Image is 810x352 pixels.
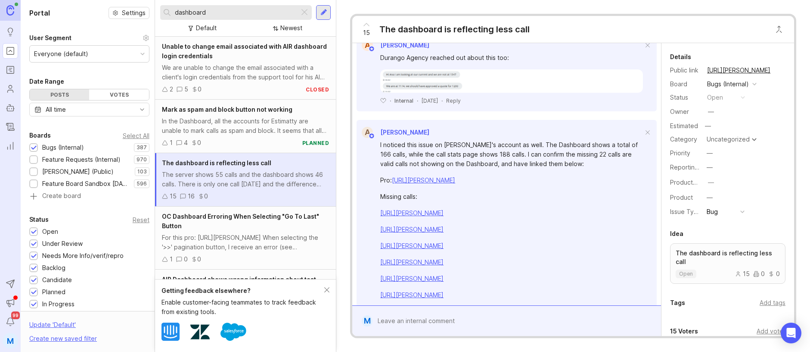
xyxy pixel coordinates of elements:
[29,193,149,201] a: Create board
[184,138,188,148] div: 4
[3,333,18,349] button: M
[162,106,292,113] span: Mark as spam and block button not working
[137,180,147,187] p: 596
[362,127,373,138] div: A
[670,229,683,239] div: Idea
[363,28,370,38] span: 15
[6,5,14,15] img: Canny Home
[670,298,685,308] div: Tags
[170,192,177,201] div: 15
[707,136,750,142] div: Uncategorized
[422,97,438,104] span: [DATE]
[3,100,18,116] a: Autopilot
[184,255,188,264] div: 0
[380,226,444,233] a: [URL][PERSON_NAME]
[670,135,700,144] div: Category
[380,209,444,217] a: [URL][PERSON_NAME]
[42,251,124,261] div: Needs More Info/verif/repro
[753,271,765,277] div: 0
[760,298,785,308] div: Add tags
[670,79,700,89] div: Board
[369,132,375,139] img: member badge
[707,93,723,102] div: open
[162,63,329,82] div: We are unable to change the email associated with a client's login credentials from the support t...
[162,276,316,292] span: AIR Dashboard shows wrong information about test calls limit
[30,89,89,100] div: Posts
[369,45,375,52] img: member badge
[155,100,336,153] a: Mark as spam and block button not workingIn the Dashboard, all the accounts for Estimatty are una...
[42,179,130,189] div: Feature Board Sandbox [DATE]
[380,242,444,249] a: [URL][PERSON_NAME]
[204,192,208,201] div: 0
[3,81,18,97] a: Users
[670,52,691,62] div: Details
[42,227,58,236] div: Open
[220,319,246,345] img: Salesforce logo
[155,37,336,100] a: Unable to change email associated with AIR dashboard login credentialsWe are unable to change the...
[46,105,66,114] div: All time
[190,322,210,342] img: Zendesk logo
[42,239,83,248] div: Under Review
[155,270,336,333] a: AIR Dashboard shows wrong information about test calls limitThe dashboard still says: "You get 3 ...
[670,326,698,336] div: 15 Voters
[705,177,717,188] button: ProductboardID
[708,178,714,187] div: —
[155,207,336,270] a: OC Dashboard Erroring When Selecting "Go To Last" ButtonFor this pro: [URL][PERSON_NAME] When sel...
[380,275,444,282] a: [URL][PERSON_NAME]
[184,85,188,94] div: 5
[161,298,325,317] div: Enable customer-facing teammates to track feedback from existing tools.
[109,7,149,19] a: Settings
[380,291,444,299] a: [URL][PERSON_NAME]
[89,89,149,100] div: Votes
[380,41,429,49] span: [PERSON_NAME]
[123,133,149,138] div: Select All
[380,176,643,185] div: Pro:
[3,295,18,311] button: Announcements
[3,119,18,135] a: Changelog
[197,255,201,264] div: 0
[170,138,173,148] div: 1
[670,149,690,157] label: Priority
[670,66,700,75] div: Public link
[302,139,329,147] div: planned
[42,299,74,309] div: In Progress
[704,65,773,76] a: [URL][PERSON_NAME]
[198,85,202,94] div: 0
[707,163,713,172] div: —
[155,153,336,207] a: The dashboard is reflecting less callThe server shows 55 calls and the dashboard shows 46 calls. ...
[137,168,147,175] p: 103
[707,207,718,217] div: Bug
[170,85,173,94] div: 2
[380,53,643,63] div: Durango Agency reached out about this too:
[380,258,444,266] a: [URL][PERSON_NAME]
[11,311,20,319] span: 99
[670,243,785,284] a: The dashboard is reflecting less callopen1500
[390,97,391,104] div: ·
[162,233,329,252] div: For this pro: [URL][PERSON_NAME] When selecting the '>>' pagination button, I receive an error (s...
[707,193,713,202] div: —
[380,69,643,93] img: https://canny-assets.io/images/7c3eb72a1980ef70feb1ef83159e7f93.png
[380,129,429,136] span: [PERSON_NAME]
[441,97,443,104] div: ·
[133,217,149,222] div: Reset
[357,40,429,51] a: A[PERSON_NAME]
[679,270,693,277] p: open
[3,43,18,59] a: Portal
[42,167,114,176] div: [PERSON_NAME] (Public)
[707,148,713,158] div: —
[135,106,149,113] svg: toggle icon
[29,130,51,141] div: Boards
[670,123,698,129] div: Estimated
[29,214,49,225] div: Status
[162,213,319,229] span: OC Dashboard Erroring When Selecting "Go To Last" Button
[137,156,147,163] p: 970
[670,194,693,201] label: Product
[161,286,325,295] div: Getting feedback elsewhere?
[161,323,180,341] img: Intercom logo
[122,9,146,17] span: Settings
[34,49,88,59] div: Everyone (default)
[3,276,18,292] button: Send to Autopilot
[162,159,271,167] span: The dashboard is reflecting less call
[670,208,701,215] label: Issue Type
